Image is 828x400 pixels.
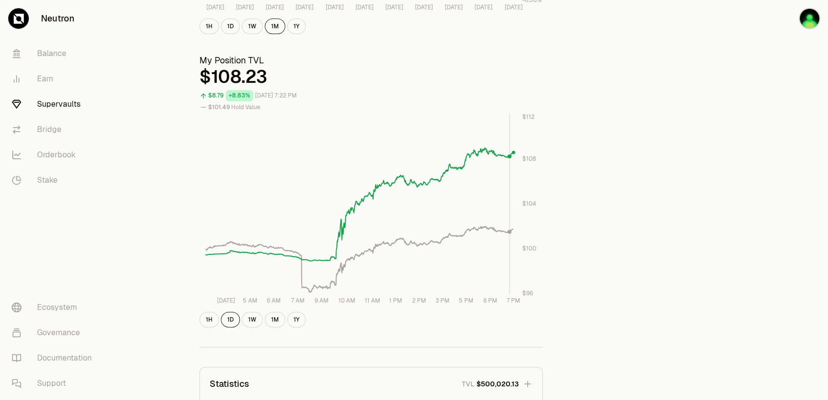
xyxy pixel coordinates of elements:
span: $500,020.13 [476,379,519,389]
tspan: [DATE] [206,3,224,11]
div: $108.23 [199,67,543,87]
tspan: [DATE] [445,3,463,11]
button: 1M [265,312,285,327]
button: 1Y [287,19,306,34]
a: Governance [4,320,105,345]
h3: My Position TVL [199,54,543,67]
p: TVL [462,379,474,389]
a: Stake [4,168,105,193]
a: Supervaults [4,92,105,117]
span: Hold Value [231,103,260,111]
tspan: [DATE] [474,3,493,11]
tspan: [DATE] [505,3,523,11]
div: $8.79 [208,90,224,101]
tspan: [DATE] [415,3,433,11]
a: Documentation [4,345,105,371]
a: Support [4,371,105,396]
tspan: [DATE] [296,3,314,11]
p: Statistics [210,377,249,391]
tspan: [DATE] [326,3,344,11]
tspan: 10 AM [338,297,355,305]
tspan: 7 PM [507,297,520,305]
tspan: 5 AM [243,297,257,305]
a: Bridge [4,117,105,142]
a: Orderbook [4,142,105,168]
tspan: 2 PM [412,297,426,305]
div: [DATE] 7:22 PM [255,90,297,101]
div: +8.83% [226,90,253,101]
button: 1D [221,312,240,327]
tspan: 7 AM [291,297,305,305]
button: 1W [242,312,263,327]
button: 1H [199,312,219,327]
button: 1Y [287,312,306,327]
tspan: [DATE] [266,3,284,11]
tspan: [DATE] [385,3,403,11]
tspan: 1 PM [389,297,402,305]
a: Ecosystem [4,295,105,320]
tspan: $104 [522,200,536,208]
tspan: 3 PM [435,297,450,305]
tspan: 11 AM [365,297,380,305]
a: Balance [4,41,105,66]
tspan: $100 [522,245,536,252]
span: $101.49 [208,103,230,111]
tspan: $96 [522,289,533,297]
button: 1M [265,19,285,34]
tspan: [DATE] [355,3,374,11]
button: 1D [221,19,240,34]
button: 1W [242,19,263,34]
tspan: 5 PM [459,297,473,305]
tspan: [DATE] [217,297,235,305]
tspan: $112 [522,113,534,121]
tspan: 6 AM [267,297,281,305]
a: Earn [4,66,105,92]
tspan: 9 AM [315,297,329,305]
tspan: $108 [522,155,536,163]
tspan: 6 PM [483,297,497,305]
img: New_ado [799,8,820,29]
tspan: [DATE] [236,3,254,11]
button: 1H [199,19,219,34]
